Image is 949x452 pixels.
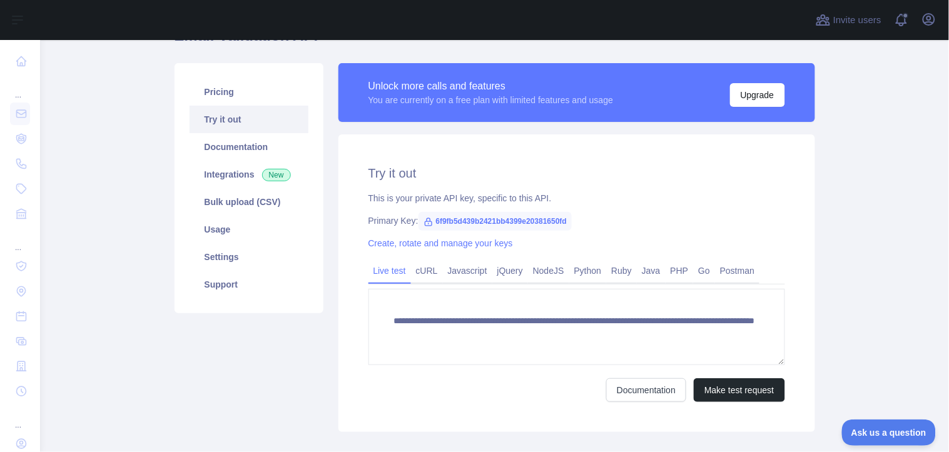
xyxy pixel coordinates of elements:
[666,261,694,281] a: PHP
[190,161,308,188] a: Integrations New
[368,192,785,204] div: This is your private API key, specific to this API.
[10,405,30,430] div: ...
[842,419,936,446] iframe: Toggle Customer Support
[190,216,308,243] a: Usage
[813,10,884,30] button: Invite users
[368,79,614,94] div: Unlock more calls and features
[190,133,308,161] a: Documentation
[528,261,569,281] a: NodeJS
[569,261,607,281] a: Python
[606,378,686,402] a: Documentation
[637,261,666,281] a: Java
[10,75,30,100] div: ...
[694,378,784,402] button: Make test request
[606,261,637,281] a: Ruby
[368,261,411,281] a: Live test
[411,261,443,281] a: cURL
[693,261,715,281] a: Go
[368,164,785,182] h2: Try it out
[175,26,815,56] h1: Email Validation API
[190,243,308,271] a: Settings
[492,261,528,281] a: jQuery
[10,228,30,253] div: ...
[419,212,572,231] span: 6f9fb5d439b2421bb4399e20381650fd
[715,261,759,281] a: Postman
[368,94,614,106] div: You are currently on a free plan with limited features and usage
[368,238,513,248] a: Create, rotate and manage your keys
[190,271,308,298] a: Support
[730,83,785,107] button: Upgrade
[190,78,308,106] a: Pricing
[190,106,308,133] a: Try it out
[190,188,308,216] a: Bulk upload (CSV)
[833,13,881,28] span: Invite users
[368,214,785,227] div: Primary Key:
[262,169,291,181] span: New
[443,261,492,281] a: Javascript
